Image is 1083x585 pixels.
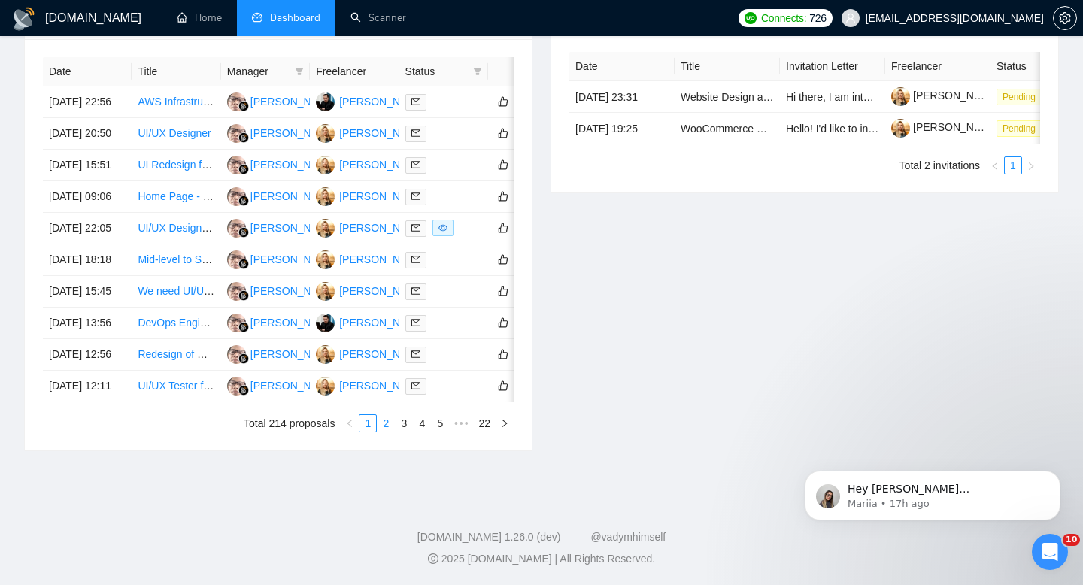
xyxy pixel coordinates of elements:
[221,57,310,86] th: Manager
[138,95,385,108] a: AWS Infrastructure Setup with IaC/DevOps Practices
[377,414,395,432] li: 2
[891,89,1000,102] a: [PERSON_NAME]
[316,282,335,301] img: VP
[138,190,308,202] a: Home Page - Looking for rockstar UI
[339,156,426,173] div: [PERSON_NAME]
[431,414,449,432] li: 5
[1027,162,1036,171] span: right
[227,221,337,233] a: HH[PERSON_NAME]
[411,129,420,138] span: mail
[396,415,412,432] a: 3
[238,101,249,111] img: gigradar-bm.png
[590,531,666,543] a: @vadymhimself
[177,11,222,24] a: homeHome
[681,123,1009,135] a: WooCommerce Expert Needed to Enhance E-commerce Performance
[132,181,220,213] td: Home Page - Looking for rockstar UI
[1053,12,1077,24] a: setting
[438,223,447,232] span: eye
[227,219,246,238] img: HH
[411,381,420,390] span: mail
[413,414,431,432] li: 4
[238,164,249,174] img: gigradar-bm.png
[43,308,132,339] td: [DATE] 13:56
[432,415,448,432] a: 5
[132,86,220,118] td: AWS Infrastructure Setup with IaC/DevOps Practices
[569,81,675,113] td: [DATE] 23:31
[292,60,307,83] span: filter
[316,379,426,391] a: VP[PERSON_NAME]
[745,12,757,24] img: upwork-logo.png
[227,253,337,265] a: HH[PERSON_NAME]
[339,346,426,362] div: [PERSON_NAME]
[496,414,514,432] li: Next Page
[405,63,467,80] span: Status
[316,347,426,359] a: VP[PERSON_NAME]
[675,113,780,144] td: WooCommerce Expert Needed to Enhance E-commerce Performance
[316,250,335,269] img: VP
[411,97,420,106] span: mail
[1063,534,1080,546] span: 10
[227,250,246,269] img: HH
[43,57,132,86] th: Date
[316,253,426,265] a: VP[PERSON_NAME]
[227,314,246,332] img: HH
[395,414,413,432] li: 3
[470,60,485,83] span: filter
[295,67,304,76] span: filter
[990,162,1000,171] span: left
[498,222,508,234] span: like
[378,415,394,432] a: 2
[238,385,249,396] img: gigradar-bm.png
[494,345,512,363] button: like
[1005,157,1021,174] a: 1
[473,67,482,76] span: filter
[782,439,1083,544] iframe: Intercom notifications message
[986,156,1004,174] li: Previous Page
[1054,12,1076,24] span: setting
[252,12,262,23] span: dashboard
[227,282,246,301] img: HH
[132,57,220,86] th: Title
[132,371,220,402] td: UI/UX Tester for Baccarat Website
[1053,6,1077,30] button: setting
[43,213,132,244] td: [DATE] 22:05
[250,156,337,173] div: [PERSON_NAME]
[227,156,246,174] img: HH
[569,113,675,144] td: [DATE] 19:25
[138,222,421,234] a: UI/UX Design Partner Needed for eCommerce CRO Projects
[316,126,426,138] a: VP[PERSON_NAME]
[43,118,132,150] td: [DATE] 20:50
[339,220,426,236] div: [PERSON_NAME]
[132,150,220,181] td: UI Redesign for Slot Games Control Interface
[250,220,337,236] div: [PERSON_NAME]
[238,353,249,364] img: gigradar-bm.png
[316,124,335,143] img: VP
[250,93,337,110] div: [PERSON_NAME]
[132,213,220,244] td: UI/UX Design Partner Needed for eCommerce CRO Projects
[675,52,780,81] th: Title
[270,11,320,24] span: Dashboard
[138,348,288,360] a: Redesign of website home page
[316,92,335,111] img: IB
[250,125,337,141] div: [PERSON_NAME]
[1022,156,1040,174] li: Next Page
[138,253,320,265] a: Mid-level to Senior Figma UX Designer
[339,251,426,268] div: [PERSON_NAME]
[43,244,132,276] td: [DATE] 18:18
[494,124,512,142] button: like
[411,286,420,296] span: mail
[345,419,354,428] span: left
[132,339,220,371] td: Redesign of website home page
[227,63,289,80] span: Manager
[43,150,132,181] td: [DATE] 15:51
[350,11,406,24] a: searchScanner
[227,124,246,143] img: HH
[761,10,806,26] span: Connects:
[885,52,990,81] th: Freelancer
[316,95,426,107] a: IB[PERSON_NAME]
[494,314,512,332] button: like
[997,120,1042,137] span: Pending
[138,317,443,329] a: DevOps Engineer with On-Prem / Bare Metal Experience Needed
